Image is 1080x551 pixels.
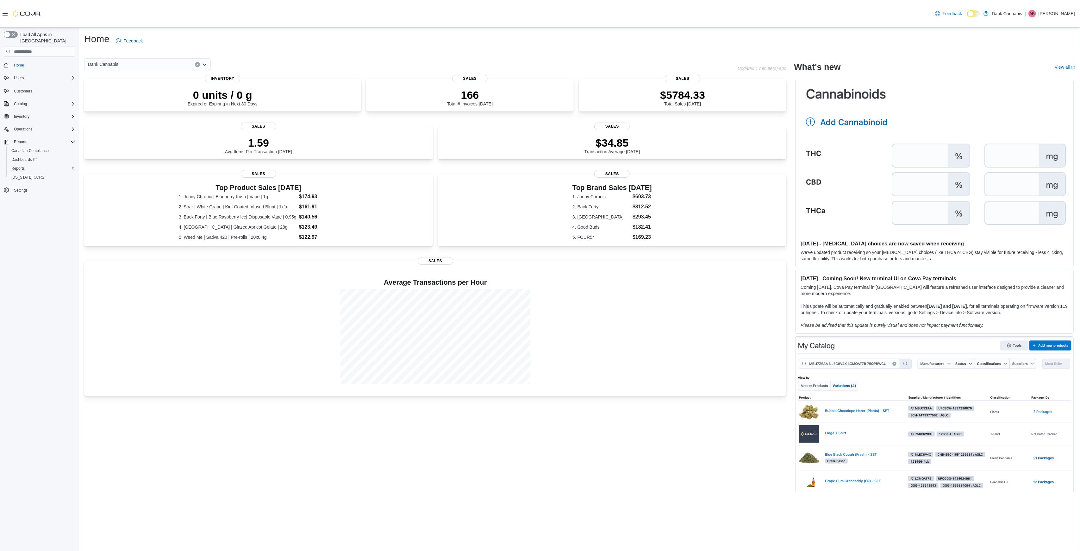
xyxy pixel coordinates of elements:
[1,73,78,82] button: Users
[572,204,630,210] dt: 2. Back Forty
[299,193,338,200] dd: $174.93
[14,127,33,132] span: Operations
[6,173,78,182] button: [US_STATE] CCRS
[11,125,35,133] button: Operations
[660,89,705,106] div: Total Sales [DATE]
[11,61,27,69] a: Home
[14,75,24,80] span: Users
[11,74,75,82] span: Users
[11,113,32,120] button: Inventory
[1030,10,1035,17] span: AK
[801,284,1068,297] p: Coming [DATE], Cova Pay terminal in [GEOGRAPHIC_DATA] will feature a refreshed user interface des...
[572,224,630,230] dt: 4. Good Buds
[801,303,1068,316] p: This update will be automatically and gradually enabled between , for all terminals operating on ...
[1028,10,1036,17] div: Arshi Kalkat
[933,7,965,20] a: Feedback
[18,31,75,44] span: Load All Apps in [GEOGRAPHIC_DATA]
[11,187,30,194] a: Settings
[9,165,75,172] span: Reports
[967,10,980,17] input: Dark Mode
[11,87,35,95] a: Customers
[241,170,276,178] span: Sales
[943,10,962,17] span: Feedback
[801,275,1068,282] h3: [DATE] - Coming Soon! New terminal UI on Cova Pay terminals
[572,234,630,240] dt: 5. FOUR54
[84,33,109,45] h1: Home
[14,139,27,144] span: Reports
[633,203,652,211] dd: $312.52
[633,233,652,241] dd: $169.23
[11,157,37,162] span: Dashboards
[14,188,28,193] span: Settings
[14,101,27,106] span: Catalog
[123,38,143,44] span: Feedback
[9,174,75,181] span: Washington CCRS
[594,170,630,178] span: Sales
[1,125,78,134] button: Operations
[299,203,338,211] dd: $161.91
[801,323,983,328] em: Please be advised that this update is purely visual and does not impact payment functionality.
[1,186,78,195] button: Settings
[241,123,276,130] span: Sales
[801,249,1068,262] p: We've updated product receiving so your [MEDICAL_DATA] choices (like THCa or CBG) stay visible fo...
[195,62,200,67] button: Clear input
[299,223,338,231] dd: $123.49
[1071,66,1075,69] svg: External link
[113,35,145,47] a: Feedback
[9,156,75,163] span: Dashboards
[584,136,640,149] p: $34.85
[1039,10,1075,17] p: [PERSON_NAME]
[6,146,78,155] button: Canadian Compliance
[179,234,297,240] dt: 5. Weed Me | Sativa 420 | Pre-rolls | 20x0.4g
[11,74,26,82] button: Users
[179,224,297,230] dt: 4. [GEOGRAPHIC_DATA] | Glazed Apricot Gelato | 28g
[11,100,75,108] span: Catalog
[992,10,1022,17] p: Dank Cannabis
[927,304,967,309] strong: [DATE] and [DATE]
[6,164,78,173] button: Reports
[14,63,24,68] span: Home
[1,60,78,70] button: Home
[6,155,78,164] a: Dashboards
[11,186,75,194] span: Settings
[9,147,75,155] span: Canadian Compliance
[11,148,49,153] span: Canadian Compliance
[4,58,75,211] nav: Complex example
[594,123,630,130] span: Sales
[447,89,493,101] p: 166
[633,213,652,221] dd: $293.45
[88,60,118,68] span: Dank Cannabis
[584,136,640,154] div: Transaction Average [DATE]
[660,89,705,101] p: $5784.33
[11,125,75,133] span: Operations
[9,174,47,181] a: [US_STATE] CCRS
[205,75,240,82] span: Inventory
[225,136,292,149] p: 1.59
[299,233,338,241] dd: $122.97
[9,156,39,163] a: Dashboards
[179,214,297,220] dt: 3. Back Forty | Blue Raspberry Ice| Disposable Vape | 0.95g
[11,166,25,171] span: Reports
[179,184,338,192] h3: Top Product Sales [DATE]
[13,10,41,17] img: Cova
[14,89,32,94] span: Customers
[1055,65,1075,70] a: View allExternal link
[572,184,652,192] h3: Top Brand Sales [DATE]
[11,175,44,180] span: [US_STATE] CCRS
[11,100,29,108] button: Catalog
[202,62,207,67] button: Open list of options
[1,99,78,108] button: Catalog
[89,279,781,286] h4: Average Transactions per Hour
[452,75,488,82] span: Sales
[738,66,786,71] p: Updated 1 minute(s) ago
[9,165,27,172] a: Reports
[188,89,258,101] p: 0 units / 0 g
[633,193,652,200] dd: $603.73
[572,193,630,200] dt: 1. Jonny Chronic
[665,75,700,82] span: Sales
[179,204,297,210] dt: 2. Soar | White Grape | Kief Coated Infused Blunt | 1x1g
[11,87,75,95] span: Customers
[801,240,1068,247] h3: [DATE] - [MEDICAL_DATA] choices are now saved when receiving
[1025,10,1026,17] p: |
[225,136,292,154] div: Avg Items Per Transaction [DATE]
